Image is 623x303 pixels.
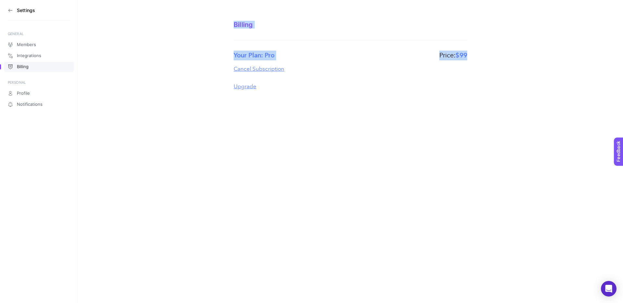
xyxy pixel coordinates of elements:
a: Profile [4,88,74,99]
button: Upgrade [234,82,256,91]
div: GENERAL [8,31,70,36]
label: Price: [439,52,456,59]
span: Feedback [4,2,25,7]
a: Members [4,40,74,50]
span: Notifications [17,102,43,107]
a: Notifications [4,99,74,110]
span: $99 [456,51,467,60]
a: Billing [4,62,74,72]
span: Billing [17,64,29,69]
span: Members [17,42,36,47]
div: Billing [234,21,467,29]
div: PERSONAL [8,80,70,85]
h3: Settings [17,8,35,13]
button: Cancel Subscription [234,66,284,72]
span: Integrations [17,53,41,58]
a: Integrations [4,51,74,61]
span: Profile [17,91,30,96]
label: Your Plan: Pro [234,51,275,60]
div: Open Intercom Messenger [601,281,617,297]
